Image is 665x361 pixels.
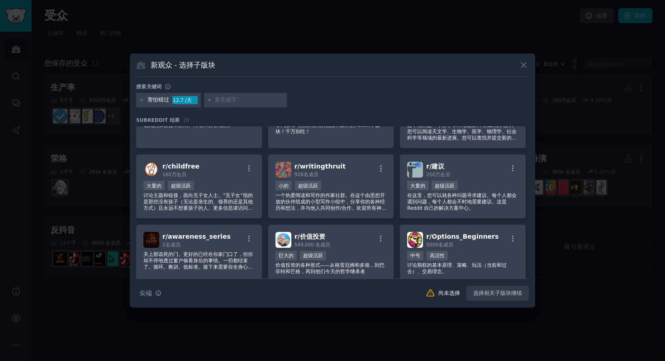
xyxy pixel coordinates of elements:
font: 5000名 [426,242,443,247]
font: childfree [168,163,199,170]
font: 小的 [279,183,289,188]
font: 讨论期权的基本原理、策略、玩法（当前和过去）、交易理念。 [407,262,507,274]
font: 名成员 [304,172,318,177]
font: r/ [426,233,432,240]
font: 搜索关键词 [136,84,161,89]
img: 价值投资 [275,232,291,248]
font: 在这里，您可以就各种问题寻求建议。每个人都会遇到问题，每个人都会不时地需要建议。这是 Reddit 自己的解决方案中心。 [407,193,517,211]
font: 549,000 名 [294,242,321,247]
img: 选项_初学者 [407,232,423,248]
font: 成员 [320,242,330,247]
font: 价值投资 [300,233,325,240]
font: 20 [183,117,190,123]
font: Options_Beginners [432,233,499,240]
font: r/ [294,233,300,240]
font: 价值投资的各种形式——从格雷厄姆和多德，到巴菲特和芒格，再到他们今天的哲学继承者 [275,262,385,274]
font: 大量的 [410,183,425,188]
font: r/ [162,233,168,240]
input: 新关键字 [215,96,284,104]
font: r/ [162,163,168,170]
font: 尖端 [139,289,152,297]
font: 成员 [171,242,180,247]
font: 会员 [440,172,450,177]
img: 写作 [275,162,291,178]
font: 成员 [443,242,453,247]
font: 250万 [426,172,440,177]
font: 大量的 [147,183,161,188]
font: 害怕错过 [147,96,169,103]
img: 意识系列 [143,232,159,248]
font: 高活性 [430,253,445,258]
font: 巨大的 [279,253,294,258]
img: 无子女 [143,162,159,178]
font: awareness_series [168,233,231,240]
font: 建议 [432,163,444,170]
font: 超级活跃 [298,183,318,188]
font: r/ [426,163,432,170]
font: 2名 [162,242,171,247]
button: 尖端 [136,285,165,301]
font: 中号 [410,253,420,258]
font: 928 [294,172,304,177]
font: 新观众 - 选择子版块 [151,61,216,69]
font: 会员 [176,172,186,177]
font: 12.7 /天 [173,97,191,103]
font: 超级活跃 [435,183,455,188]
img: 建议 [407,162,423,178]
font: r/ [294,163,300,170]
font: 尚未选择 [438,290,460,296]
font: 关上那该死的门。更好的已经在你家门口了，但你却不停地透过窗户偷看身后的事情。一切都结束了。循环。教训。低标准。接下来需要你全身心投入，而不是分散精力。我不是来哄你的。我是来提醒你的：你就是那个人... [143,251,253,282]
font: 超级活跃 [171,183,191,188]
font: 超级活跃 [303,253,323,258]
font: 一个热爱阅读和写作的作家社群。在这个由思想开放的伙伴组成的小型写作小组中，分享你的各种经历和想法，并与他人共同创作/合作。欢迎所有神经典型型和神经多样性型作家、读者、朋友和艺术家！无需强制参与，... [275,193,387,236]
font: 160万 [162,172,176,177]
font: writingthruit [300,163,346,170]
font: Subreddit 结果 [136,117,180,123]
font: 讨论主题和链接，面向无子女人士。“无子女”指的是那些没有孩子（无论是亲生的、领养的还是其他方式）且永远不想要孩子的人。更多信息请访问：[URL][DOMAIN_NAME]。 [143,193,253,217]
